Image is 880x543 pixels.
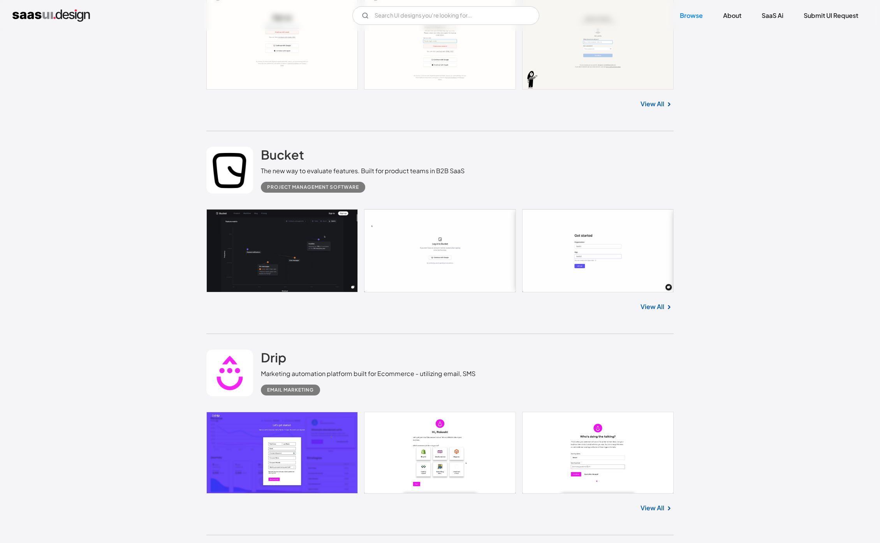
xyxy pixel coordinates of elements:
[794,7,868,24] a: Submit UI Request
[12,9,90,22] a: home
[261,350,286,365] h2: Drip
[261,147,304,162] h2: Bucket
[267,385,314,395] div: Email Marketing
[671,7,712,24] a: Browse
[261,369,475,378] div: Marketing automation platform built for Ecommerce - utilizing email, SMS
[352,6,539,25] input: Search UI designs you're looking for...
[261,147,304,166] a: Bucket
[641,99,664,109] a: View All
[261,350,286,369] a: Drip
[352,6,539,25] form: Email Form
[641,503,664,513] a: View All
[267,183,359,192] div: Project Management Software
[714,7,751,24] a: About
[261,166,465,176] div: The new way to evaluate features. Built for product teams in B2B SaaS
[752,7,793,24] a: SaaS Ai
[641,302,664,311] a: View All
